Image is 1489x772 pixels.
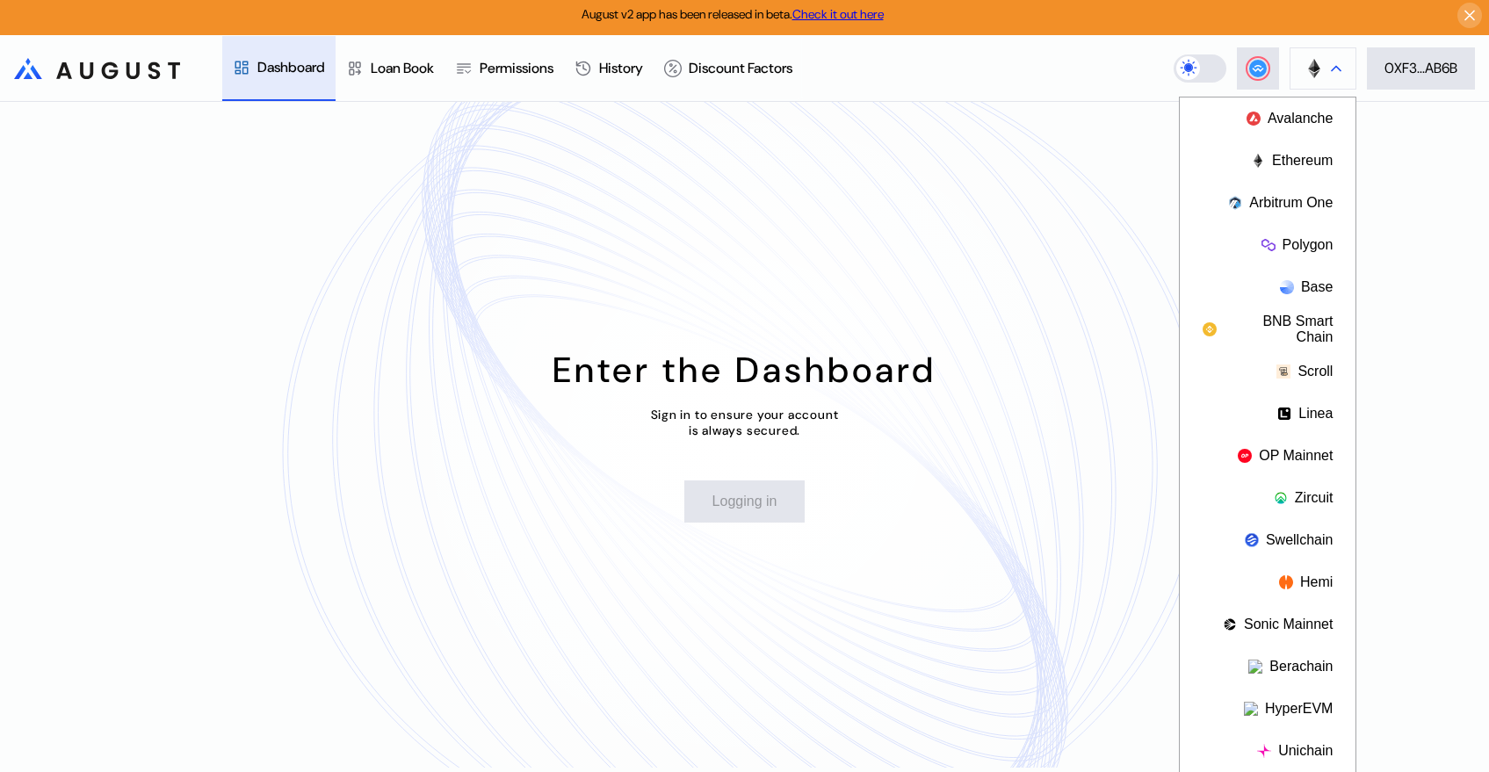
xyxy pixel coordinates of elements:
div: Dashboard [257,58,325,76]
img: chain logo [1279,575,1293,589]
img: chain logo [1228,196,1242,210]
a: Dashboard [222,36,336,101]
button: OP Mainnet [1180,435,1355,477]
div: Permissions [480,59,553,77]
img: chain logo [1203,322,1217,336]
img: chain logo [1305,59,1324,78]
button: chain logo [1290,47,1356,90]
img: chain logo [1280,280,1294,294]
div: Discount Factors [689,59,792,77]
button: HyperEVM [1180,688,1355,730]
img: chain logo [1244,702,1258,716]
img: chain logo [1257,744,1271,758]
img: chain logo [1251,154,1265,168]
img: chain logo [1247,112,1261,126]
img: chain logo [1274,491,1288,505]
button: Berachain [1180,646,1355,688]
button: 0XF3...AB6B [1367,47,1475,90]
a: Permissions [445,36,564,101]
img: chain logo [1261,238,1276,252]
img: chain logo [1277,407,1291,421]
button: Sonic Mainnet [1180,603,1355,646]
button: Swellchain [1180,519,1355,561]
div: History [599,59,643,77]
button: Zircuit [1180,477,1355,519]
img: chain logo [1223,617,1237,631]
img: chain logo [1248,660,1262,674]
img: chain logo [1245,533,1259,547]
div: 0XF3...AB6B [1384,59,1457,77]
button: Ethereum [1180,140,1355,182]
button: Linea [1180,393,1355,435]
button: BNB Smart Chain [1180,308,1355,350]
button: Base [1180,266,1355,308]
button: Avalanche [1180,97,1355,140]
button: Unichain [1180,730,1355,772]
a: Discount Factors [654,36,803,101]
span: August v2 app has been released in beta. [582,6,884,22]
a: Check it out here [792,6,884,22]
a: History [564,36,654,101]
button: Hemi [1180,561,1355,603]
img: chain logo [1238,449,1252,463]
div: Enter the Dashboard [553,347,936,393]
button: Polygon [1180,224,1355,266]
a: Loan Book [336,36,445,101]
div: Loan Book [371,59,434,77]
div: Sign in to ensure your account is always secured. [651,407,839,438]
button: Logging in [684,480,806,523]
button: Arbitrum One [1180,182,1355,224]
img: chain logo [1276,364,1290,379]
button: Scroll [1180,350,1355,393]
